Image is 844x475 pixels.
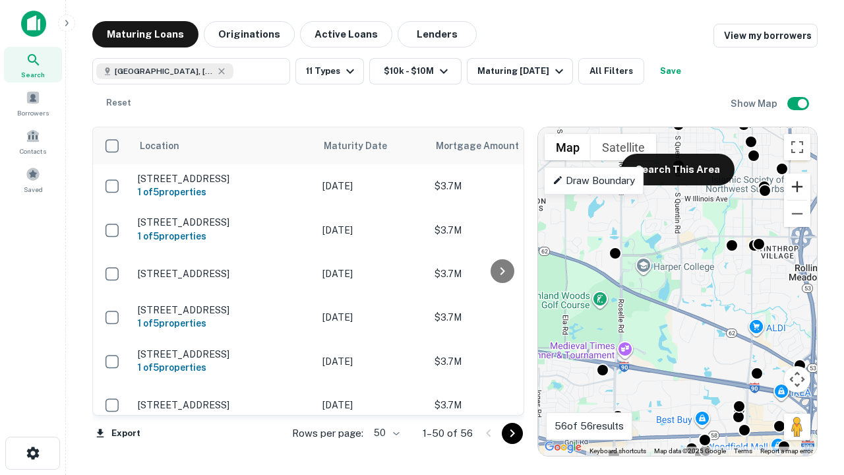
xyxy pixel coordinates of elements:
a: Borrowers [4,85,62,121]
span: Contacts [20,146,46,156]
button: Zoom out [784,201,810,227]
h6: 1 of 5 properties [138,316,309,331]
a: View my borrowers [713,24,818,47]
p: $3.7M [435,398,566,412]
p: [DATE] [322,354,421,369]
a: Saved [4,162,62,197]
span: Location [139,138,179,154]
div: 50 [369,424,402,443]
button: Originations [204,21,295,47]
a: Open this area in Google Maps (opens a new window) [541,439,585,456]
div: Maturing [DATE] [477,63,567,79]
p: [STREET_ADDRESS] [138,268,309,280]
p: $3.7M [435,267,566,281]
iframe: Chat Widget [778,327,844,391]
p: Draw Boundary [553,173,635,189]
h6: Show Map [731,96,779,111]
button: Save your search to get updates of matches that match your search criteria. [649,58,692,84]
button: 11 Types [295,58,364,84]
button: Active Loans [300,21,392,47]
button: Search This Area [621,154,735,185]
button: Lenders [398,21,477,47]
h6: 1 of 5 properties [138,229,309,243]
p: [DATE] [322,310,421,325]
p: [STREET_ADDRESS] [138,399,309,411]
p: [STREET_ADDRESS] [138,348,309,360]
p: Rows per page: [292,426,363,441]
a: Contacts [4,123,62,159]
button: Maturing Loans [92,21,198,47]
span: Map data ©2025 Google [654,447,726,455]
button: Zoom in [784,174,810,200]
p: $3.7M [435,179,566,193]
button: Show street map [545,134,591,160]
span: Mortgage Amount [436,138,536,154]
span: Search [21,69,45,80]
p: 56 of 56 results [555,418,624,434]
p: [STREET_ADDRESS] [138,216,309,228]
p: [STREET_ADDRESS] [138,173,309,185]
div: 0 0 [538,127,817,456]
img: capitalize-icon.png [21,11,46,37]
button: $10k - $10M [369,58,462,84]
p: $3.7M [435,223,566,237]
th: Mortgage Amount [428,127,573,164]
span: Maturity Date [324,138,404,154]
h6: 1 of 5 properties [138,360,309,375]
button: All Filters [578,58,644,84]
button: Toggle fullscreen view [784,134,810,160]
p: [STREET_ADDRESS] [138,304,309,316]
button: Reset [98,90,140,116]
a: Report a map error [760,447,813,455]
button: Drag Pegman onto the map to open Street View [784,414,810,440]
p: [DATE] [322,179,421,193]
th: Maturity Date [316,127,428,164]
p: $3.7M [435,310,566,325]
span: Saved [24,184,43,195]
button: Show satellite imagery [591,134,656,160]
p: 1–50 of 56 [423,426,473,441]
p: [DATE] [322,398,421,412]
h6: 1 of 5 properties [138,185,309,199]
span: [GEOGRAPHIC_DATA], [GEOGRAPHIC_DATA] [115,65,214,77]
button: Maturing [DATE] [467,58,573,84]
th: Location [131,127,316,164]
button: Export [92,424,144,443]
a: Search [4,47,62,82]
button: Go to next page [502,423,523,444]
p: [DATE] [322,267,421,281]
button: Keyboard shortcuts [589,447,646,456]
img: Google [541,439,585,456]
a: Terms (opens in new tab) [734,447,752,455]
p: $3.7M [435,354,566,369]
p: [DATE] [322,223,421,237]
span: Borrowers [17,108,49,118]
